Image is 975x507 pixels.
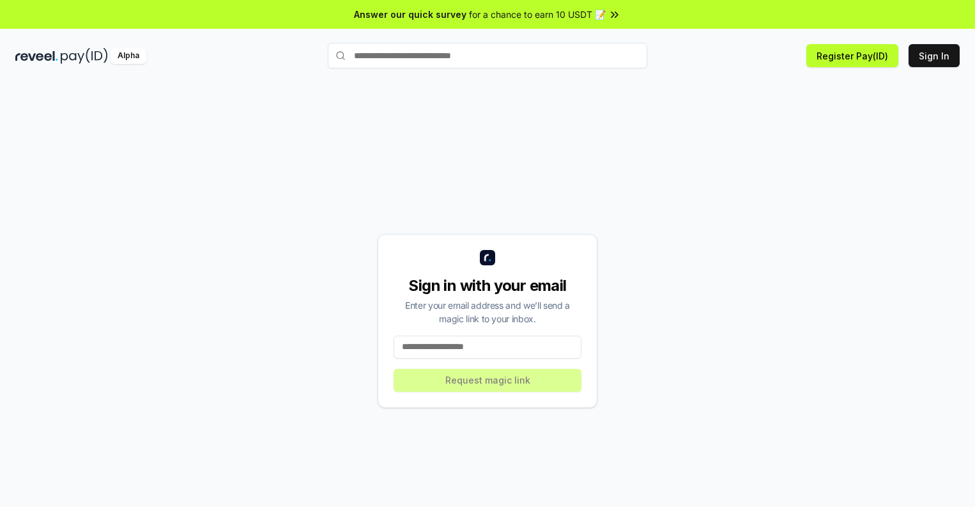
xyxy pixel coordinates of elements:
button: Register Pay(ID) [806,44,898,67]
button: Sign In [909,44,960,67]
span: for a chance to earn 10 USDT 📝 [469,8,606,21]
div: Sign in with your email [394,276,581,296]
img: logo_small [480,250,495,265]
span: Answer our quick survey [354,8,466,21]
img: pay_id [61,48,108,64]
img: reveel_dark [15,48,58,64]
div: Alpha [111,48,146,64]
div: Enter your email address and we’ll send a magic link to your inbox. [394,299,581,325]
